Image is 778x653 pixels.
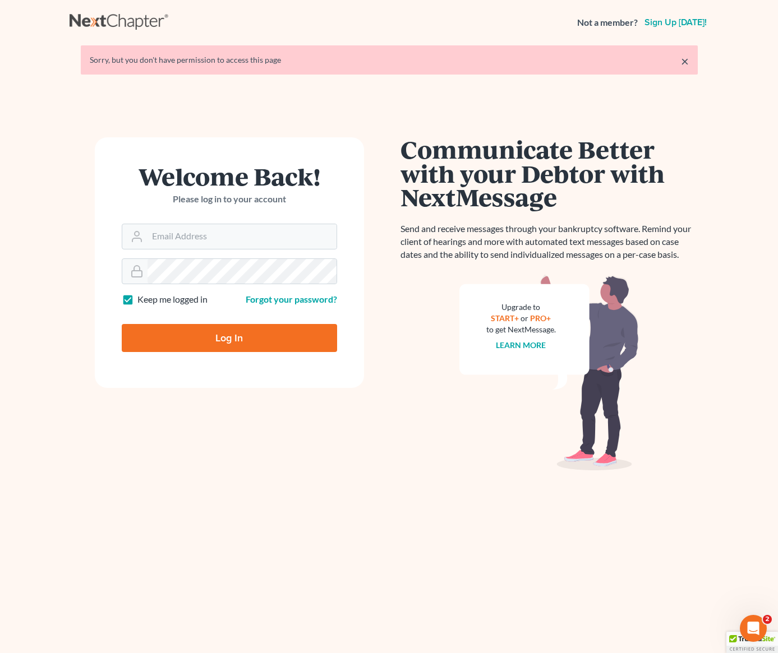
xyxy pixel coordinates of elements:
[122,193,337,206] p: Please log in to your account
[577,16,638,29] strong: Not a member?
[137,293,208,306] label: Keep me logged in
[486,324,556,335] div: to get NextMessage.
[90,54,689,66] div: Sorry, but you don't have permission to access this page
[740,615,767,642] iframe: Intercom live chat
[491,313,519,323] a: START+
[681,54,689,68] a: ×
[122,164,337,188] h1: Welcome Back!
[530,313,551,323] a: PRO+
[521,313,528,323] span: or
[486,302,556,313] div: Upgrade to
[642,18,709,27] a: Sign up [DATE]!
[246,294,337,304] a: Forgot your password?
[763,615,772,624] span: 2
[496,340,546,350] a: Learn more
[400,137,698,209] h1: Communicate Better with your Debtor with NextMessage
[148,224,337,249] input: Email Address
[726,632,778,653] div: TrustedSite Certified
[459,275,639,471] img: nextmessage_bg-59042aed3d76b12b5cd301f8e5b87938c9018125f34e5fa2b7a6b67550977c72.svg
[400,223,698,261] p: Send and receive messages through your bankruptcy software. Remind your client of hearings and mo...
[122,324,337,352] input: Log In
